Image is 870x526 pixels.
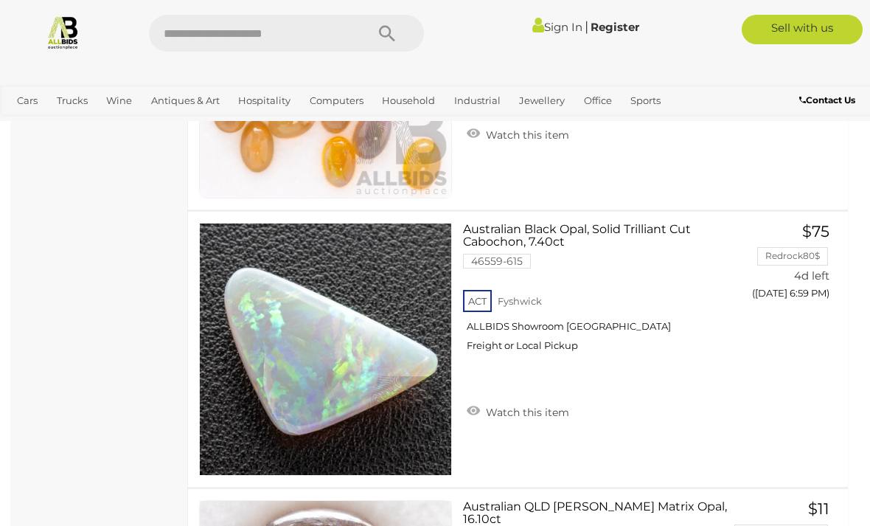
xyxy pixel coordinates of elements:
span: $11 [808,499,829,518]
a: [GEOGRAPHIC_DATA] [11,113,128,137]
span: Watch this item [482,406,569,419]
span: $75 [802,222,829,240]
img: Allbids.com.au [46,15,80,49]
a: Australian Black Opal, Solid Trilliant Cut Cabochon, 7.40ct 46559-615 ACT Fyshwick ALLBIDS Showro... [474,223,727,363]
a: Sell with us [742,15,863,44]
a: Contact Us [799,92,859,108]
a: Computers [304,89,369,113]
a: Wine [100,89,138,113]
a: Jewellery [513,89,571,113]
a: Watch this item [463,122,573,145]
a: Sign In [532,20,582,34]
b: Contact Us [799,94,855,105]
a: Register [591,20,639,34]
a: Antiques & Art [145,89,226,113]
a: Cars [11,89,43,113]
a: Household [376,89,441,113]
button: Search [350,15,424,52]
a: Hospitality [232,89,296,113]
span: Watch this item [482,128,569,142]
a: Watch this item [463,400,573,422]
img: 46559-615a.jpg [200,224,451,475]
a: $75 Redrock80$ 4d left ([DATE] 6:59 PM) [749,223,833,308]
a: Sports [624,89,667,113]
span: | [585,18,588,35]
a: Office [578,89,618,113]
a: Trucks [51,89,94,113]
a: Industrial [448,89,507,113]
